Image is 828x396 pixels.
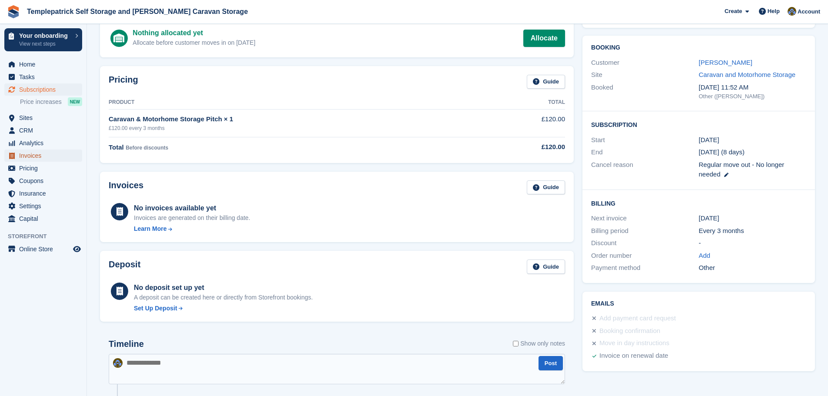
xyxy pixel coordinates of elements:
div: Booking confirmation [599,326,660,336]
div: Set Up Deposit [134,304,177,313]
span: Total [109,143,124,151]
div: End [591,147,698,157]
a: menu [4,124,82,136]
span: Sites [19,112,71,124]
td: £120.00 [492,110,565,137]
div: Every 3 months [699,226,806,236]
div: Site [591,70,698,80]
div: No deposit set up yet [134,283,313,293]
div: Allocate before customer moves in on [DATE] [133,38,255,47]
th: Total [492,96,565,110]
h2: Booking [591,44,806,51]
p: Your onboarding [19,33,71,39]
h2: Timeline [109,339,144,349]
span: Coupons [19,175,71,187]
img: Karen [788,7,796,16]
div: Customer [591,58,698,68]
div: - [699,238,806,248]
a: menu [4,213,82,225]
img: stora-icon-8386f47178a22dfd0bd8f6a31ec36ba5ce8667c1dd55bd0f319d3a0aa187defe.svg [7,5,20,18]
div: Discount [591,238,698,248]
h2: Emails [591,300,806,307]
a: menu [4,175,82,187]
a: Guide [527,75,565,89]
a: Your onboarding View next steps [4,28,82,51]
div: Add payment card request [599,313,676,324]
span: Home [19,58,71,70]
a: menu [4,58,82,70]
div: Move in day instructions [599,338,669,349]
a: Price increases NEW [20,97,82,106]
div: NEW [68,97,82,106]
div: £120.00 every 3 months [109,124,492,132]
label: Show only notes [513,339,565,348]
div: Start [591,135,698,145]
a: menu [4,162,82,174]
a: menu [4,71,82,83]
div: Next invoice [591,213,698,223]
div: [DATE] 11:52 AM [699,83,806,93]
span: Insurance [19,187,71,200]
div: Caravan & Motorhome Storage Pitch × 1 [109,114,492,124]
span: Create [725,7,742,16]
h2: Invoices [109,180,143,195]
a: Guide [527,180,565,195]
span: Invoices [19,150,71,162]
span: Regular move out - No longer needed [699,161,785,178]
div: No invoices available yet [134,203,250,213]
span: Price increases [20,98,62,106]
span: Storefront [8,232,86,241]
span: Online Store [19,243,71,255]
a: [PERSON_NAME] [699,59,752,66]
p: A deposit can be created here or directly from Storefront bookings. [134,293,313,302]
time: 2025-10-01 00:00:00 UTC [699,135,719,145]
img: Karen [113,358,123,368]
div: Invoice on renewal date [599,351,668,361]
span: Subscriptions [19,83,71,96]
div: Nothing allocated yet [133,28,255,38]
div: £120.00 [492,142,565,152]
div: Learn More [134,224,166,233]
span: Analytics [19,137,71,149]
div: Invoices are generated on their billing date. [134,213,250,223]
span: Account [798,7,820,16]
a: Allocate [523,30,565,47]
h2: Pricing [109,75,138,89]
p: View next steps [19,40,71,48]
div: Other ([PERSON_NAME]) [699,92,806,101]
h2: Deposit [109,260,140,274]
a: menu [4,243,82,255]
a: Set Up Deposit [134,304,313,313]
a: menu [4,137,82,149]
span: Tasks [19,71,71,83]
div: [DATE] [699,213,806,223]
div: Booked [591,83,698,101]
a: menu [4,200,82,212]
span: Help [768,7,780,16]
th: Product [109,96,492,110]
div: Order number [591,251,698,261]
button: Post [539,356,563,370]
input: Show only notes [513,339,519,348]
span: CRM [19,124,71,136]
span: [DATE] (8 days) [699,148,745,156]
a: Preview store [72,244,82,254]
a: Add [699,251,711,261]
span: Capital [19,213,71,225]
div: Other [699,263,806,273]
a: menu [4,112,82,124]
a: Learn More [134,224,250,233]
div: Billing period [591,226,698,236]
a: menu [4,83,82,96]
a: Templepatrick Self Storage and [PERSON_NAME] Caravan Storage [23,4,251,19]
a: Guide [527,260,565,274]
a: menu [4,150,82,162]
span: Before discounts [126,145,168,151]
a: Caravan and Motorhome Storage [699,71,796,78]
h2: Billing [591,199,806,207]
div: Cancel reason [591,160,698,180]
div: Payment method [591,263,698,273]
span: Settings [19,200,71,212]
a: menu [4,187,82,200]
h2: Subscription [591,120,806,129]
